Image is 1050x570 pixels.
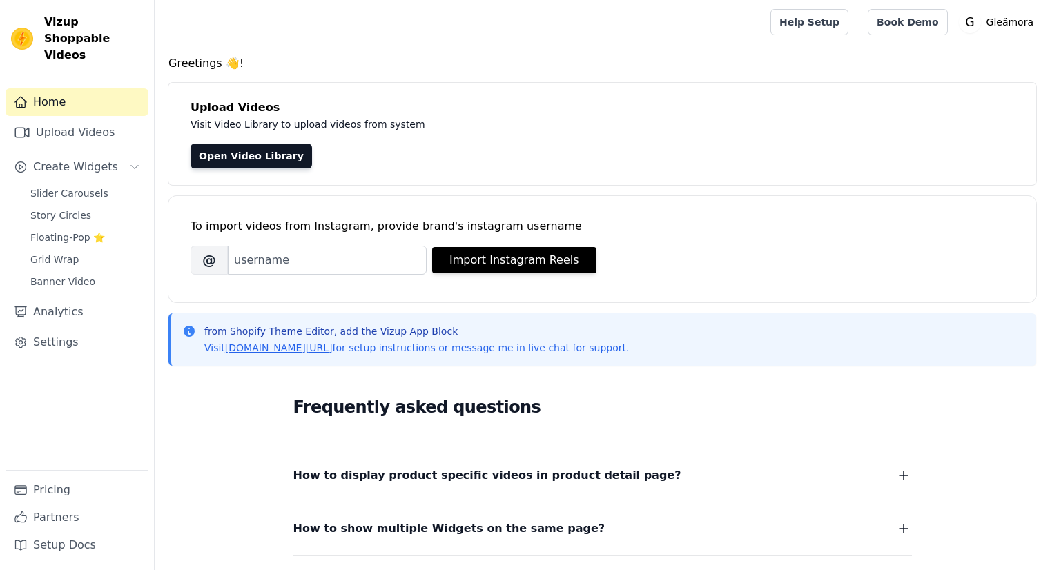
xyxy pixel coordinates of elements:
a: [DOMAIN_NAME][URL] [225,342,333,353]
span: How to display product specific videos in product detail page? [293,466,681,485]
button: G Gleämora [959,10,1039,35]
a: Banner Video [22,272,148,291]
a: Pricing [6,476,148,504]
h4: Greetings 👋! [168,55,1036,72]
a: Partners [6,504,148,531]
a: Analytics [6,298,148,326]
a: Book Demo [868,9,947,35]
span: How to show multiple Widgets on the same page? [293,519,605,538]
span: Slider Carousels [30,186,108,200]
text: G [965,15,974,29]
a: Story Circles [22,206,148,225]
span: Story Circles [30,208,91,222]
a: Slider Carousels [22,184,148,203]
p: Gleämora [981,10,1039,35]
button: Import Instagram Reels [432,247,596,273]
p: from Shopify Theme Editor, add the Vizup App Block [204,324,629,338]
input: username [228,246,427,275]
div: To import videos from Instagram, provide brand's instagram username [191,218,1014,235]
p: Visit Video Library to upload videos from system [191,116,809,132]
span: Vizup Shoppable Videos [44,14,143,63]
a: Floating-Pop ⭐ [22,228,148,247]
button: How to display product specific videos in product detail page? [293,466,912,485]
a: Open Video Library [191,144,312,168]
a: Help Setup [770,9,848,35]
button: Create Widgets [6,153,148,181]
h2: Frequently asked questions [293,393,912,421]
span: @ [191,246,228,275]
a: Grid Wrap [22,250,148,269]
h4: Upload Videos [191,99,1014,116]
a: Home [6,88,148,116]
a: Upload Videos [6,119,148,146]
span: Floating-Pop ⭐ [30,230,105,244]
button: How to show multiple Widgets on the same page? [293,519,912,538]
span: Create Widgets [33,159,118,175]
a: Setup Docs [6,531,148,559]
span: Banner Video [30,275,95,288]
p: Visit for setup instructions or message me in live chat for support. [204,341,629,355]
span: Grid Wrap [30,253,79,266]
img: Vizup [11,28,33,50]
a: Settings [6,328,148,356]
